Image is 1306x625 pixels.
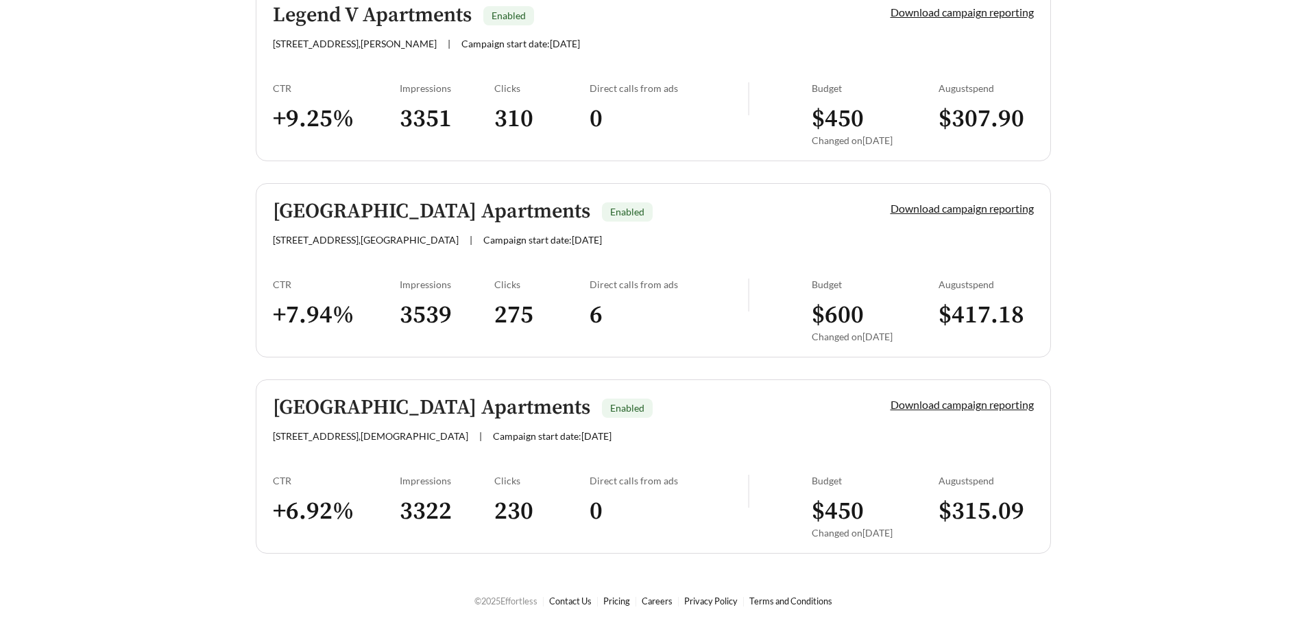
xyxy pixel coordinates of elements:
[939,300,1034,331] h3: $ 417.18
[939,475,1034,486] div: August spend
[494,496,590,527] h3: 230
[256,379,1051,554] a: [GEOGRAPHIC_DATA] ApartmentsEnabled[STREET_ADDRESS],[DEMOGRAPHIC_DATA]|Campaign start date:[DATE]...
[494,300,590,331] h3: 275
[610,206,644,217] span: Enabled
[891,5,1034,19] a: Download campaign reporting
[939,82,1034,94] div: August spend
[891,202,1034,215] a: Download campaign reporting
[590,496,748,527] h3: 0
[483,234,602,246] span: Campaign start date: [DATE]
[273,397,590,419] h5: [GEOGRAPHIC_DATA] Apartments
[590,300,748,331] h3: 6
[479,430,482,442] span: |
[748,475,749,508] img: line
[590,104,748,134] h3: 0
[642,595,673,606] a: Careers
[273,38,437,49] span: [STREET_ADDRESS] , [PERSON_NAME]
[748,82,749,115] img: line
[273,234,459,246] span: [STREET_ADDRESS] , [GEOGRAPHIC_DATA]
[273,200,590,223] h5: [GEOGRAPHIC_DATA] Apartments
[812,475,939,486] div: Budget
[461,38,580,49] span: Campaign start date: [DATE]
[400,300,495,331] h3: 3539
[273,496,400,527] h3: + 6.92 %
[400,475,495,486] div: Impressions
[590,279,748,290] div: Direct calls from ads
[400,82,495,94] div: Impressions
[812,300,939,331] h3: $ 600
[273,4,472,27] h5: Legend V Apartments
[273,104,400,134] h3: + 9.25 %
[494,104,590,134] h3: 310
[812,527,939,539] div: Changed on [DATE]
[448,38,450,49] span: |
[939,104,1034,134] h3: $ 307.90
[749,595,832,606] a: Terms and Conditions
[493,430,612,442] span: Campaign start date: [DATE]
[549,595,592,606] a: Contact Us
[812,134,939,146] div: Changed on [DATE]
[494,475,590,486] div: Clicks
[492,10,526,21] span: Enabled
[812,82,939,94] div: Budget
[273,300,400,331] h3: + 7.94 %
[891,398,1034,411] a: Download campaign reporting
[812,496,939,527] h3: $ 450
[590,475,748,486] div: Direct calls from ads
[812,331,939,342] div: Changed on [DATE]
[400,104,495,134] h3: 3351
[610,402,644,414] span: Enabled
[273,430,468,442] span: [STREET_ADDRESS] , [DEMOGRAPHIC_DATA]
[470,234,472,246] span: |
[273,279,400,290] div: CTR
[939,496,1034,527] h3: $ 315.09
[684,595,738,606] a: Privacy Policy
[812,279,939,290] div: Budget
[494,279,590,290] div: Clicks
[256,183,1051,357] a: [GEOGRAPHIC_DATA] ApartmentsEnabled[STREET_ADDRESS],[GEOGRAPHIC_DATA]|Campaign start date:[DATE]D...
[590,82,748,94] div: Direct calls from ads
[400,496,495,527] h3: 3322
[603,595,630,606] a: Pricing
[273,82,400,94] div: CTR
[400,279,495,290] div: Impressions
[494,82,590,94] div: Clicks
[812,104,939,134] h3: $ 450
[748,279,749,311] img: line
[939,279,1034,290] div: August spend
[474,595,537,606] span: © 2025 Effortless
[273,475,400,486] div: CTR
